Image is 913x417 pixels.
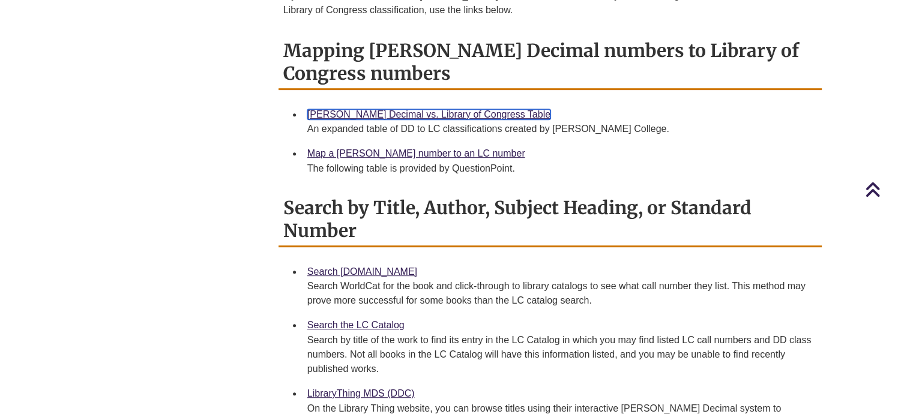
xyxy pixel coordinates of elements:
[307,148,525,158] a: Map a [PERSON_NAME] number to an LC number
[279,193,822,247] h2: Search by Title, Author, Subject Heading, or Standard Number
[307,333,812,376] div: Search by title of the work to find its entry in the LC Catalog in which you may find listed LC c...
[307,320,405,330] a: Search the LC Catalog
[865,181,910,197] a: Back to Top
[307,279,812,308] div: Search WorldCat for the book and click-through to library catalogs to see what call number they l...
[307,388,415,398] a: LibraryThing MDS (DDC)
[307,122,812,136] div: An expanded table of DD to LC classifications created by [PERSON_NAME] College.
[307,266,417,277] a: Search [DOMAIN_NAME]
[307,161,812,176] div: The following table is provided by QuestionPoint.
[307,109,550,119] a: [PERSON_NAME] Decimal vs. Library of Congress Table
[279,35,822,90] h2: Mapping [PERSON_NAME] Decimal numbers to Library of Congress numbers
